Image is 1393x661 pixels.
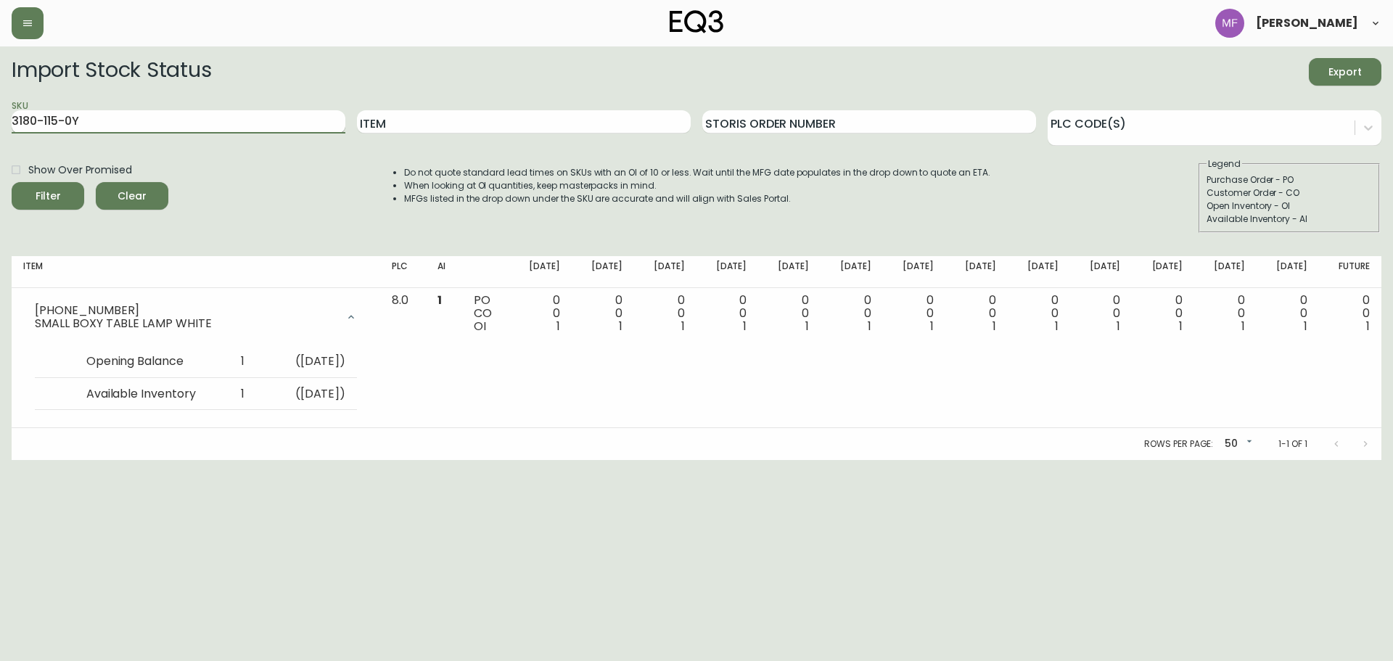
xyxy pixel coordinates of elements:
[556,318,560,334] span: 1
[1331,294,1370,333] div: 0 0
[1207,157,1242,171] legend: Legend
[1207,213,1372,226] div: Available Inventory - AI
[805,318,809,334] span: 1
[1309,58,1381,86] button: Export
[1207,173,1372,186] div: Purchase Order - PO
[12,182,84,210] button: Filter
[993,318,996,334] span: 1
[23,294,369,340] div: [PHONE_NUMBER]SMALL BOXY TABLE LAMP WHITE
[1320,63,1370,81] span: Export
[1257,256,1319,288] th: [DATE]
[1117,318,1120,334] span: 1
[1143,294,1183,333] div: 0 0
[1194,256,1257,288] th: [DATE]
[509,256,572,288] th: [DATE]
[35,304,337,317] div: [PHONE_NUMBER]
[426,256,461,288] th: AI
[1268,294,1307,333] div: 0 0
[1304,318,1307,334] span: 1
[743,318,747,334] span: 1
[1278,438,1307,451] p: 1-1 of 1
[681,318,685,334] span: 1
[670,10,723,33] img: logo
[945,256,1008,288] th: [DATE]
[821,256,883,288] th: [DATE]
[256,378,357,410] td: ( [DATE] )
[1206,294,1245,333] div: 0 0
[1055,318,1059,334] span: 1
[1366,318,1370,334] span: 1
[12,256,380,288] th: Item
[646,294,685,333] div: 0 0
[572,256,634,288] th: [DATE]
[1144,438,1213,451] p: Rows per page:
[220,378,257,410] td: 1
[28,163,132,178] span: Show Over Promised
[380,288,426,429] td: 8.0
[930,318,934,334] span: 1
[1132,256,1194,288] th: [DATE]
[474,318,486,334] span: OI
[770,294,809,333] div: 0 0
[832,294,871,333] div: 0 0
[404,192,990,205] li: MFGs listed in the drop down under the SKU are accurate and will align with Sales Portal.
[1319,256,1381,288] th: Future
[256,346,357,378] td: ( [DATE] )
[1207,200,1372,213] div: Open Inventory - OI
[708,294,747,333] div: 0 0
[1019,294,1059,333] div: 0 0
[380,256,426,288] th: PLC
[1219,432,1255,456] div: 50
[1008,256,1070,288] th: [DATE]
[35,317,337,330] div: SMALL BOXY TABLE LAMP WHITE
[1082,294,1121,333] div: 0 0
[619,318,622,334] span: 1
[1179,318,1183,334] span: 1
[696,256,759,288] th: [DATE]
[1070,256,1133,288] th: [DATE]
[12,58,211,86] h2: Import Stock Status
[404,166,990,179] li: Do not quote standard lead times on SKUs with an OI of 10 or less. Wait until the MFG date popula...
[883,256,945,288] th: [DATE]
[96,182,168,210] button: Clear
[1241,318,1245,334] span: 1
[437,292,442,308] span: 1
[1215,9,1244,38] img: 5fd4d8da6c6af95d0810e1fe9eb9239f
[404,179,990,192] li: When looking at OI quantities, keep masterpacks in mind.
[957,294,996,333] div: 0 0
[220,346,257,378] td: 1
[583,294,622,333] div: 0 0
[75,378,220,410] td: Available Inventory
[895,294,934,333] div: 0 0
[107,187,157,205] span: Clear
[634,256,696,288] th: [DATE]
[1256,17,1358,29] span: [PERSON_NAME]
[521,294,560,333] div: 0 0
[1207,186,1372,200] div: Customer Order - CO
[75,346,220,378] td: Opening Balance
[868,318,871,334] span: 1
[758,256,821,288] th: [DATE]
[474,294,498,333] div: PO CO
